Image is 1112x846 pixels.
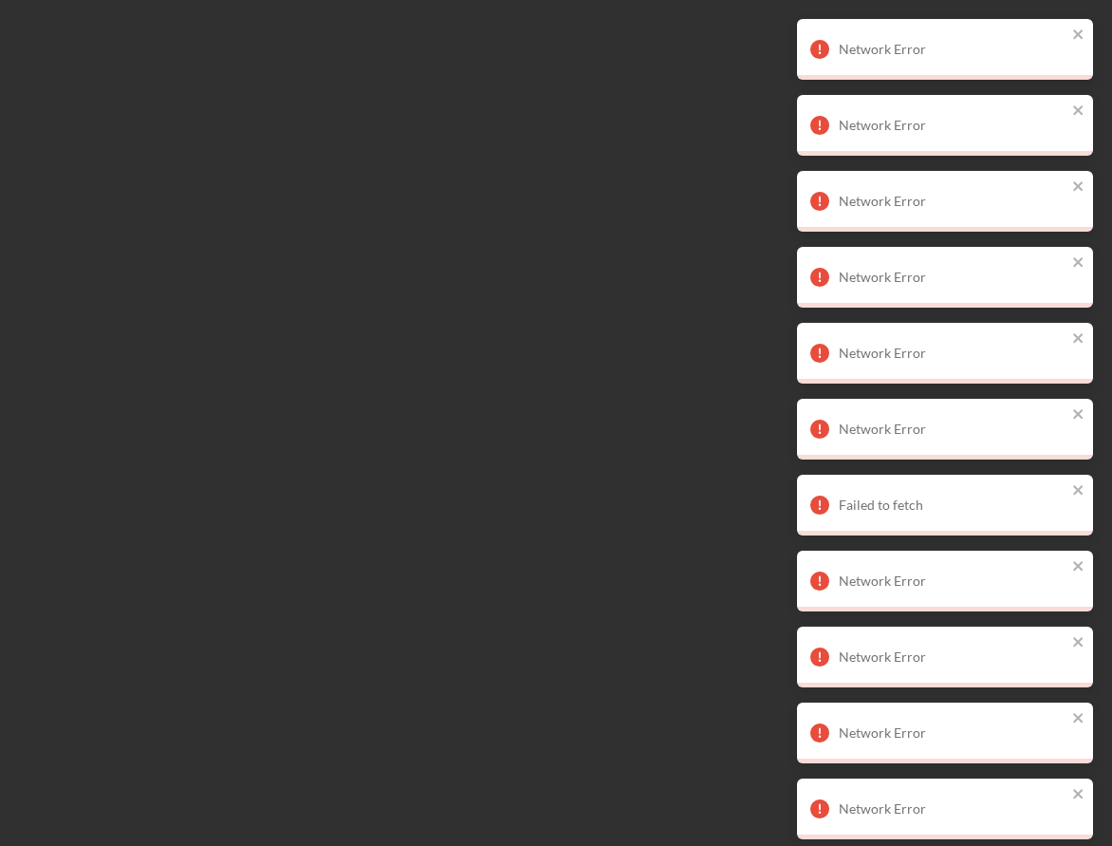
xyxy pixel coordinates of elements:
[1072,330,1085,348] button: close
[839,498,1066,513] div: Failed to fetch
[839,573,1066,589] div: Network Error
[1072,634,1085,652] button: close
[839,270,1066,285] div: Network Error
[839,194,1066,209] div: Network Error
[1072,27,1085,45] button: close
[1072,254,1085,273] button: close
[839,346,1066,361] div: Network Error
[839,649,1066,665] div: Network Error
[839,422,1066,437] div: Network Error
[1072,406,1085,424] button: close
[839,725,1066,741] div: Network Error
[1072,558,1085,576] button: close
[1072,482,1085,500] button: close
[1072,710,1085,728] button: close
[1072,179,1085,197] button: close
[839,801,1066,817] div: Network Error
[1072,103,1085,121] button: close
[839,42,1066,57] div: Network Error
[1072,786,1085,804] button: close
[839,118,1066,133] div: Network Error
